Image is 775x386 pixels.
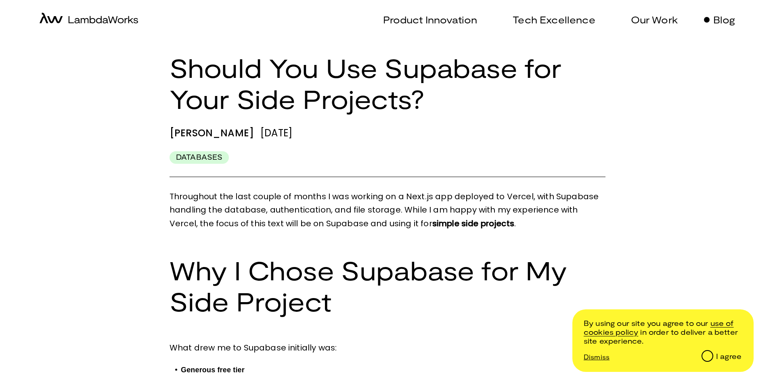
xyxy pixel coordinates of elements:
[503,14,595,25] a: Tech Excellence
[40,13,138,27] a: home-icon
[260,127,292,138] div: [DATE]
[170,342,337,353] span: What drew me to Supabase initially was:
[621,14,678,25] a: Our Work
[513,14,595,25] p: Tech Excellence
[631,14,678,25] p: Our Work
[170,52,605,115] h1: Should You Use Supabase for Your Side Projects?
[170,255,605,317] h2: Why I Chose Supabase for My Side Project
[373,14,477,25] a: Product Innovation
[584,319,734,336] a: /cookie-and-privacy-policy
[170,191,601,230] span: Throughout the last couple of months I was working on a Next.js app deployed to Vercel, with Supa...
[713,14,735,25] p: Blog
[181,366,245,374] strong: Generous free tier
[170,151,229,164] div: Databases
[170,127,254,138] div: [PERSON_NAME]
[704,14,735,25] a: Blog
[584,353,610,361] p: Dismiss
[432,218,514,229] strong: simple side projects
[716,352,741,361] div: I agree
[383,14,477,25] p: Product Innovation
[584,319,741,345] p: By using our site you agree to our in order to deliver a better site experience.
